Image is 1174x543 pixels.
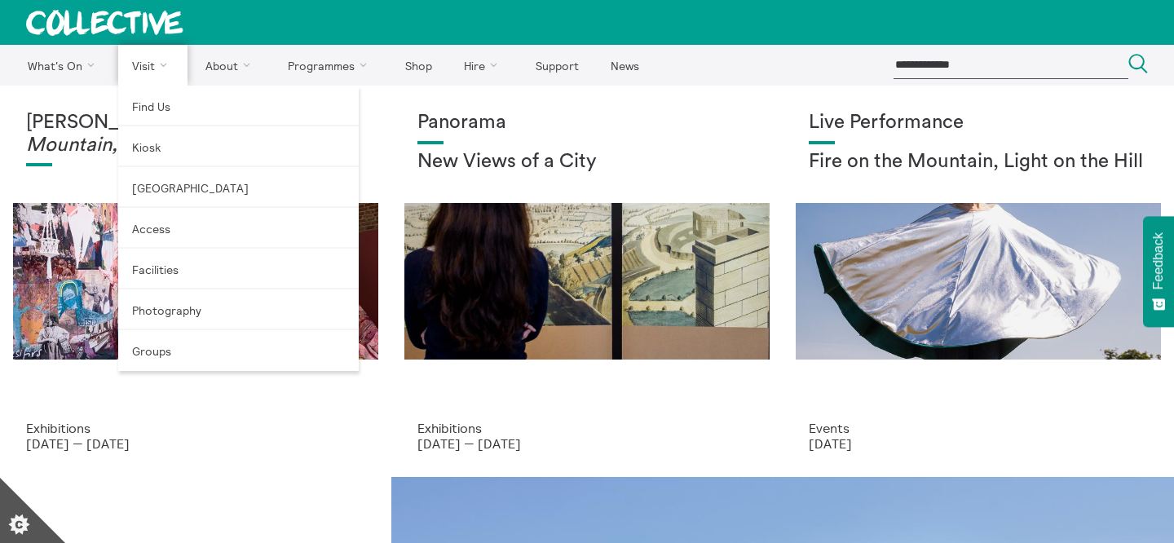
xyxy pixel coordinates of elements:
a: What's On [13,45,115,86]
a: Photography [118,289,359,330]
h1: [PERSON_NAME]: [26,112,365,157]
span: Feedback [1151,232,1166,289]
em: Fire on the Mountain, Light on the Hill [26,113,283,155]
a: Groups [118,330,359,371]
a: Programmes [274,45,388,86]
a: Shop [391,45,446,86]
p: Events [809,421,1148,435]
a: Find Us [118,86,359,126]
a: Support [521,45,593,86]
h1: Panorama [417,112,757,135]
h1: Live Performance [809,112,1148,135]
a: Facilities [118,249,359,289]
button: Feedback - Show survey [1143,216,1174,327]
a: Collective Panorama June 2025 small file 8 Panorama New Views of a City Exhibitions [DATE] — [DATE] [391,86,783,477]
a: Visit [118,45,188,86]
a: About [191,45,271,86]
p: Exhibitions [26,421,365,435]
p: [DATE] — [DATE] [26,436,365,451]
a: [GEOGRAPHIC_DATA] [118,167,359,208]
a: Hire [450,45,519,86]
p: [DATE] — [DATE] [417,436,757,451]
h2: New Views of a City [417,151,757,174]
h2: Fire on the Mountain, Light on the Hill [809,151,1148,174]
a: Kiosk [118,126,359,167]
p: [DATE] [809,436,1148,451]
a: Access [118,208,359,249]
p: Exhibitions [417,421,757,435]
a: Photo: Eoin Carey Live Performance Fire on the Mountain, Light on the Hill Events [DATE] [783,86,1174,477]
a: News [596,45,653,86]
